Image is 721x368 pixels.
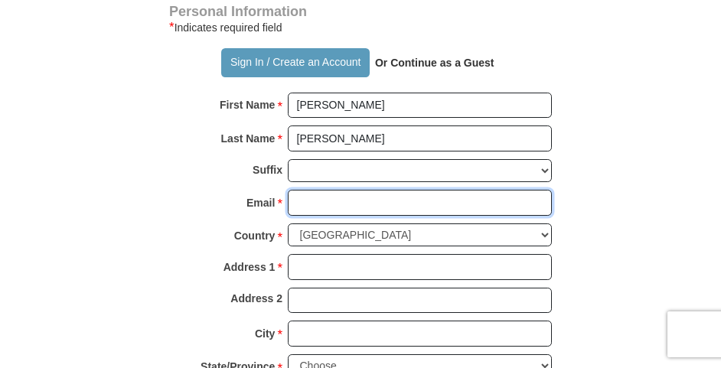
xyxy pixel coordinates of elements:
h4: Personal Information [169,5,552,18]
strong: Suffix [253,159,282,181]
strong: Address 1 [223,256,276,278]
strong: Or Continue as a Guest [375,57,494,69]
strong: Country [234,225,276,246]
strong: Email [246,192,275,213]
strong: City [255,323,275,344]
div: Indicates required field [169,18,552,37]
strong: Address 2 [230,288,282,309]
button: Sign In / Create an Account [221,48,369,77]
strong: First Name [220,94,275,116]
strong: Last Name [221,128,276,149]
